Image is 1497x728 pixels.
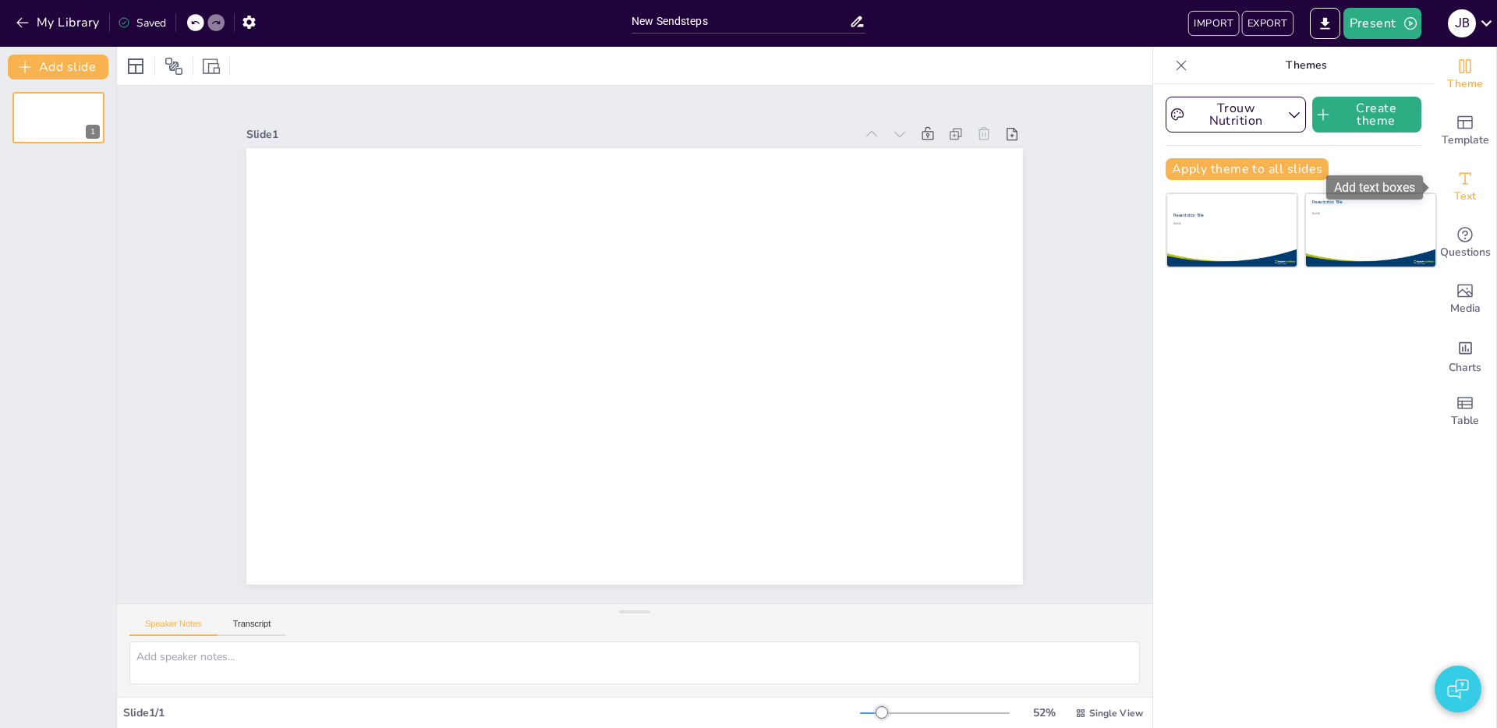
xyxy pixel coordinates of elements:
div: Add ready made slides [1434,103,1496,159]
button: Export to PowerPoint [1310,8,1340,39]
span: Template [1442,132,1489,149]
button: Apply theme to all slides [1166,158,1329,180]
span: Single View [1089,707,1143,719]
div: Add a table [1434,383,1496,440]
div: 52 % [1025,705,1063,720]
button: Transcript [218,619,287,636]
span: Media [1450,300,1481,317]
div: Subtitle [1173,222,1250,225]
div: 1 [12,92,104,143]
span: Table [1451,412,1479,429]
span: Theme [1447,76,1483,93]
div: Add images, graphics, shapes or video [1434,271,1496,327]
div: 1 [86,125,100,139]
div: J B [1448,9,1476,37]
button: Add slide [8,55,108,80]
div: Resize presentation [200,54,223,79]
div: Saved [118,16,166,30]
div: Add text boxes [1434,159,1496,215]
div: Presentation Title [1173,213,1250,218]
button: Trouw Nutrition [1166,97,1306,133]
button: EXPORT [1241,11,1293,36]
span: Charts [1449,359,1481,376]
input: Insert title [632,10,849,33]
div: Layout [123,54,148,79]
button: J B [1448,8,1476,39]
div: Add text boxes [1326,175,1423,200]
button: Create theme [1312,97,1421,133]
span: Text [1454,188,1476,205]
div: Slide 1 [701,110,1017,644]
button: My Library [12,10,106,35]
p: Themes [1194,47,1418,84]
div: Subtitle [1312,212,1419,215]
span: Questions [1440,244,1491,261]
button: Speaker Notes [129,619,218,636]
span: Position [165,57,183,76]
div: Presentation Title [1312,200,1419,205]
div: Get real-time input from your audience [1434,215,1496,271]
div: Change the overall theme [1434,47,1496,103]
div: Slide 1 / 1 [123,705,860,720]
button: Present [1343,8,1421,39]
div: Add charts and graphs [1434,327,1496,383]
button: IMPORT [1188,11,1239,36]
